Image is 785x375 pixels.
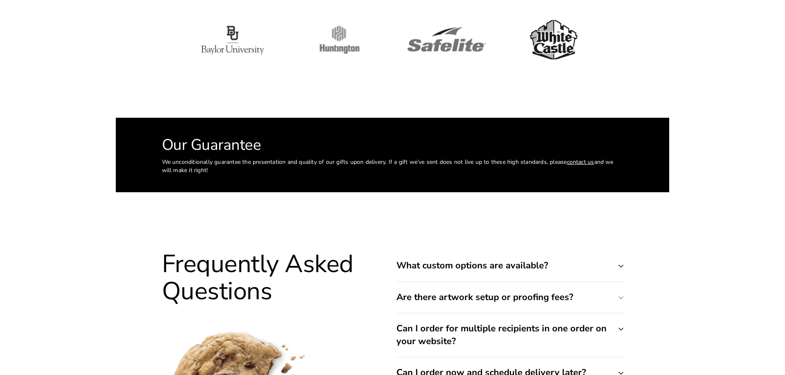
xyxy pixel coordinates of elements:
[396,282,623,313] button: Are there artwork setup or proofing fees?
[396,250,623,281] button: What custom options are available?
[190,19,273,60] img: Baylor University
[162,158,623,175] p: We unconditionally guarantee the presentation and quality of our gifts upon delivery. If a gift w...
[512,19,595,60] img: White Castle
[162,136,623,154] h2: Our Guarantee
[162,250,366,305] h2: Frequently Asked Questions
[298,19,380,60] img: Huntington
[396,313,623,357] button: Can I order for multiple recipients in one order on your website?
[405,19,487,60] img: Safelite
[567,158,594,166] a: contact us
